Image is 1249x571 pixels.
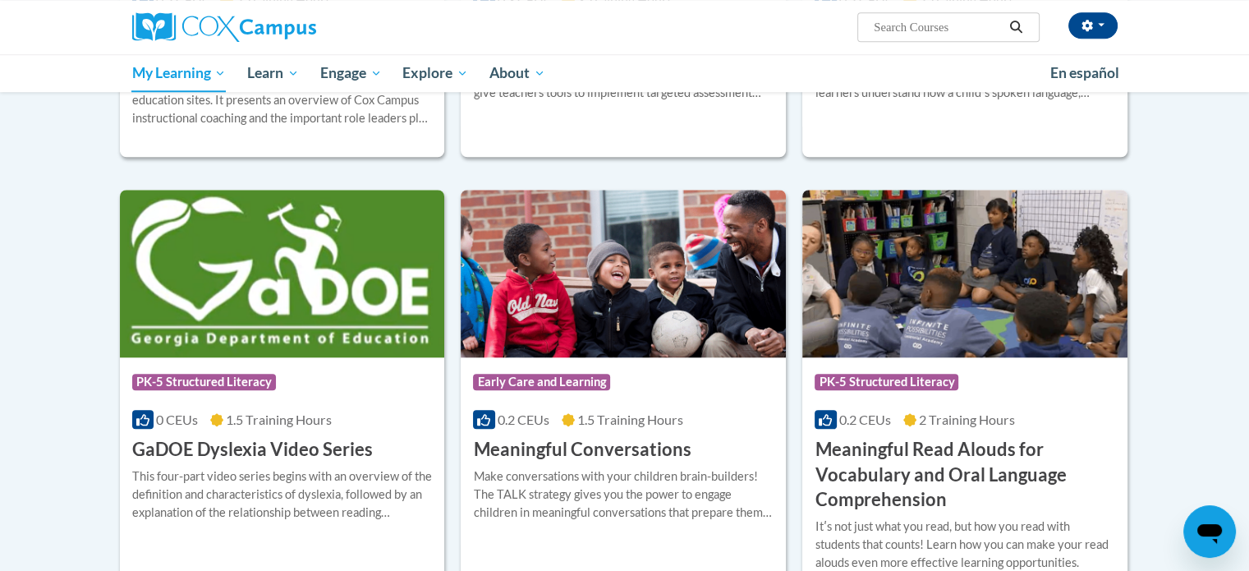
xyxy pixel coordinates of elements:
div: Make conversations with your children brain-builders! The TALK strategy gives you the power to en... [473,467,774,522]
span: Engage [320,63,382,83]
span: My Learning [131,63,226,83]
div: Main menu [108,54,1142,92]
span: PK-5 Structured Literacy [815,374,958,390]
a: Explore [392,54,479,92]
h3: GaDOE Dyslexia Video Series [132,437,373,463]
a: Engage [310,54,393,92]
a: En español [1040,56,1130,90]
a: About [479,54,556,92]
span: Early Care and Learning [473,374,610,390]
h3: Meaningful Conversations [473,437,691,463]
span: Learn [247,63,299,83]
button: Search [1003,17,1028,37]
a: Learn [236,54,310,92]
span: 1.5 Training Hours [577,412,683,427]
input: Search Courses [872,17,1003,37]
span: Explore [402,63,468,83]
span: PK-5 Structured Literacy [132,374,276,390]
span: 0 CEUs [156,412,198,427]
div: This course is intended for leaders of early childhood education sites. It presents an overview o... [132,73,433,127]
span: About [489,63,545,83]
span: 1.5 Training Hours [226,412,332,427]
img: Course Logo [802,190,1127,357]
img: Course Logo [120,190,445,357]
div: This four-part video series begins with an overview of the definition and characteristics of dysl... [132,467,433,522]
iframe: Button to launch messaging window [1183,505,1236,558]
span: En español [1050,64,1119,81]
a: My Learning [122,54,237,92]
button: Account Settings [1068,12,1118,39]
img: Course Logo [461,190,786,357]
a: Cox Campus [132,12,444,42]
span: 0.2 CEUs [839,412,891,427]
h3: Meaningful Read Alouds for Vocabulary and Oral Language Comprehension [815,437,1115,513]
span: 0.2 CEUs [498,412,549,427]
img: Cox Campus [132,12,316,42]
span: 2 Training Hours [919,412,1015,427]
